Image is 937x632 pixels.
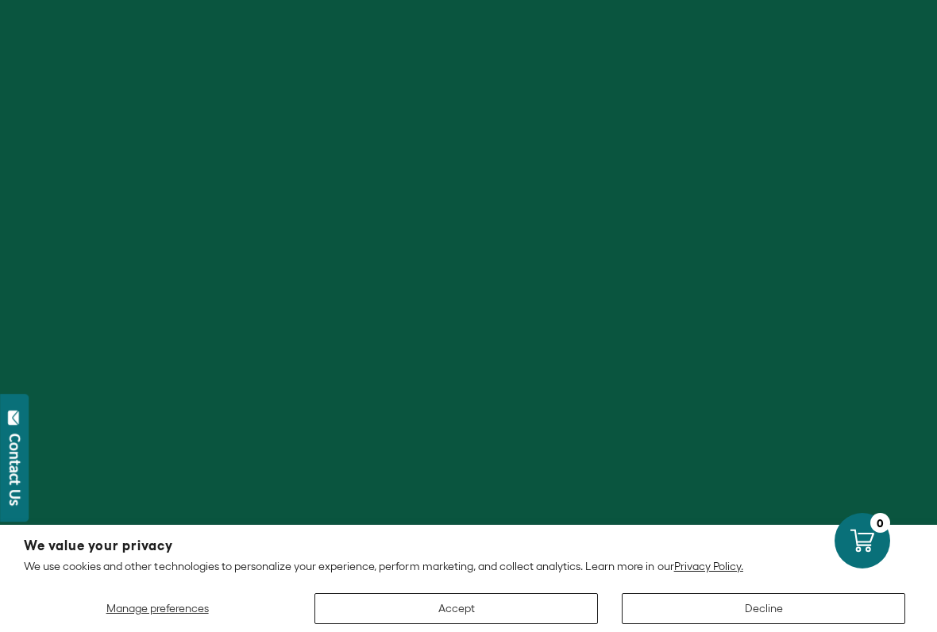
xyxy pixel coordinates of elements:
p: We use cookies and other technologies to personalize your experience, perform marketing, and coll... [24,559,913,573]
div: 0 [870,513,890,533]
button: Decline [622,593,905,624]
h2: We value your privacy [24,539,913,553]
a: Privacy Policy. [674,560,743,572]
button: Manage preferences [24,593,291,624]
span: Manage preferences [106,602,209,615]
button: Accept [314,593,598,624]
div: Contact Us [7,434,23,506]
